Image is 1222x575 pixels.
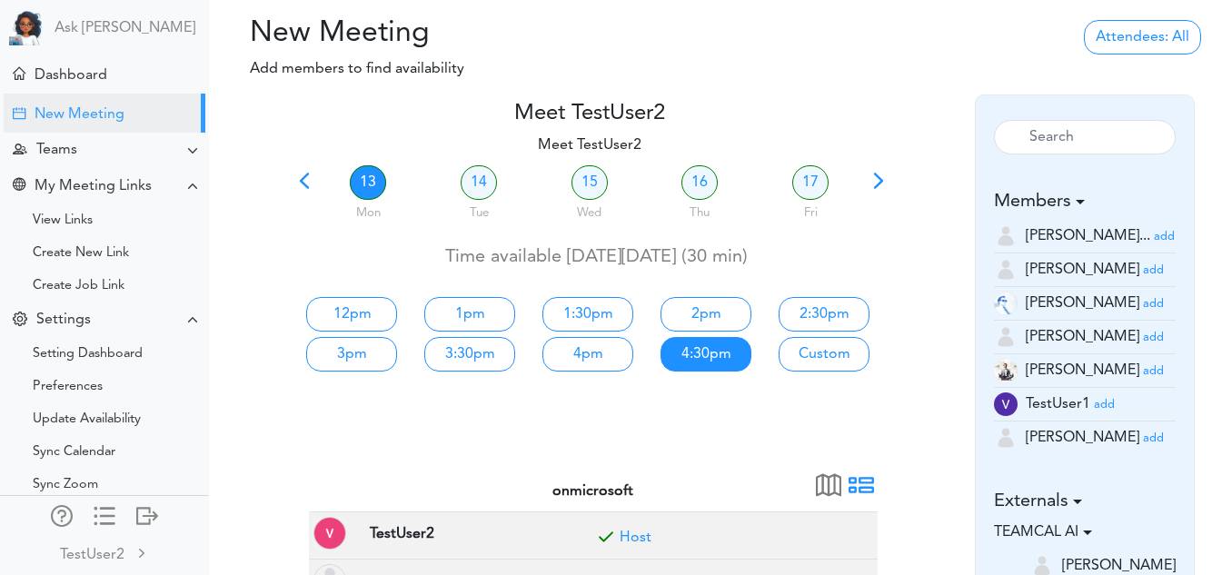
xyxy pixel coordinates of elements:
[223,58,533,80] p: Add members to find availability
[292,101,888,127] h4: Meet TestUser2
[36,312,91,329] div: Settings
[994,426,1018,450] img: user-off.png
[994,258,1018,282] img: user-off.png
[994,388,1177,421] li: QA (pamidividya1998@gmail.com)
[661,337,751,372] a: 4:30pm
[94,505,115,530] a: Change side menu
[792,165,829,200] a: 17
[33,350,143,359] div: Setting Dashboard
[51,505,73,523] div: Manage Members and Externals
[60,544,124,566] div: TestUser2
[994,325,1018,349] img: user-off.png
[1094,399,1115,411] small: add
[13,107,25,120] div: Creating Meeting
[35,106,124,124] div: New Meeting
[13,67,25,80] div: Home
[1026,296,1139,311] span: [PERSON_NAME]
[1026,263,1139,277] span: [PERSON_NAME]
[306,337,397,372] a: 3pm
[461,165,497,200] a: 14
[994,224,1018,248] img: user-off.png
[33,216,93,225] div: View Links
[994,354,1177,388] li: Employee (rajlal@live.com)
[1143,432,1164,444] small: add
[994,392,1018,416] img: AgAAAABJRU5ErkJggg==
[1084,20,1201,55] a: Attendees: All
[647,197,754,223] div: Thu
[35,178,152,195] div: My Meeting Links
[1026,229,1150,243] span: [PERSON_NAME]...
[306,297,397,332] a: 12pm
[13,178,25,195] div: Share Meeting Link
[994,287,1177,321] li: Employee (raj@teamcaladi.onmicrosoft.com)
[994,421,1177,454] li: Employee (vidya@teamcaladi.onmicrosoft.com)
[661,297,751,332] a: 2pm
[1062,558,1176,572] span: [PERSON_NAME]
[313,517,346,550] img: TestUser2(vidyap1601@gmail.com, QA at La Paz, Bolivia)
[9,9,45,45] img: Powered by TEAMCAL AI
[542,337,633,372] a: 4pm
[33,415,141,424] div: Update Availability
[542,297,633,332] a: 1:30pm
[779,337,869,372] a: Custom
[1026,330,1139,344] span: [PERSON_NAME]
[994,491,1177,512] h5: Externals
[2,532,207,573] a: TestUser2
[994,359,1018,382] img: jcnyd2OpUGyqwAAAABJRU5ErkJggg==
[552,484,633,499] strong: onmicrosoft
[1143,363,1164,378] a: add
[1143,298,1164,310] small: add
[365,520,439,546] span: QA at La Paz, Bolivia
[33,448,115,457] div: Sync Calendar
[1094,397,1115,411] a: add
[1143,332,1164,343] small: add
[94,505,115,523] div: Show only icons
[994,191,1177,213] h5: Members
[445,248,748,266] span: Time available [DATE][DATE] (30 min)
[315,197,422,223] div: Mon
[223,16,533,51] h2: New Meeting
[994,524,1177,541] h6: TEAMCAL AI
[33,481,98,490] div: Sync Zoom
[994,321,1177,354] li: Employee (mia@teamcaladi.onmicrosoft.com)
[36,142,77,159] div: Teams
[292,174,317,200] span: Previous 7 days
[33,382,103,392] div: Preferences
[1154,229,1175,243] a: add
[1143,263,1164,277] a: add
[370,527,434,541] strong: TestUser2
[33,282,124,291] div: Create Job Link
[1154,231,1175,243] small: add
[592,528,620,555] span: Included for meeting
[1143,296,1164,311] a: add
[1143,330,1164,344] a: add
[1026,363,1139,378] span: [PERSON_NAME]
[994,292,1018,315] img: 9k=
[55,20,195,37] a: Ask [PERSON_NAME]
[994,120,1177,154] input: Search
[292,134,888,156] p: Meet TestUser2
[681,165,718,200] a: 16
[1143,365,1164,377] small: add
[424,297,515,332] a: 1pm
[35,67,107,84] div: Dashboard
[571,165,608,200] a: 15
[350,165,386,200] a: 13
[1026,431,1139,445] span: [PERSON_NAME]
[994,220,1177,253] li: Home Calendar (torajlal1@gmail.com)
[13,312,27,329] div: Change Settings
[1026,397,1090,411] span: TestUser1
[866,174,891,200] span: Next 7 days
[536,197,643,223] div: Wed
[33,249,129,258] div: Create New Link
[1143,264,1164,276] small: add
[424,337,515,372] a: 3:30pm
[994,253,1177,287] li: (bhavi@teamcaladi.onmicrosoft.com)
[779,297,869,332] a: 2:30pm
[425,197,532,223] div: Tue
[757,197,864,223] div: Fri
[620,530,651,545] a: Included for meeting
[136,505,158,523] div: Log out
[1143,431,1164,445] a: add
